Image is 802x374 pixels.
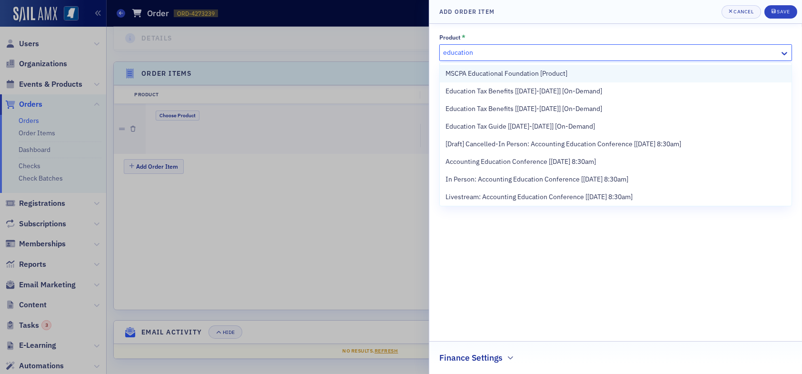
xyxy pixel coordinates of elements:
span: Livestream: Accounting Education Conference [[DATE] 8:30am] [446,192,633,202]
div: Product [439,34,461,41]
button: Save [764,5,797,19]
div: Cancel [733,9,753,14]
h4: Add Order Item [439,7,495,16]
span: Education Tax Guide [[DATE]-[DATE]] [On-Demand] [446,121,595,131]
span: Education Tax Benefits [[DATE]-[DATE]] [On-Demand] [446,104,602,114]
span: MSCPA Educational Foundation [Product] [446,69,567,79]
abbr: This field is required [462,34,465,40]
span: [Draft] Cancelled-In Person: Accounting Education Conference [[DATE] 8:30am] [446,139,681,149]
button: Cancel [722,5,761,19]
span: In Person: Accounting Education Conference [[DATE] 8:30am] [446,174,628,184]
h2: Finance Settings [439,352,503,364]
div: Save [777,9,790,14]
span: Accounting Education Conference [[DATE] 8:30am] [446,157,596,167]
span: Education Tax Benefits [[DATE]-[DATE]] [On-Demand] [446,86,602,96]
